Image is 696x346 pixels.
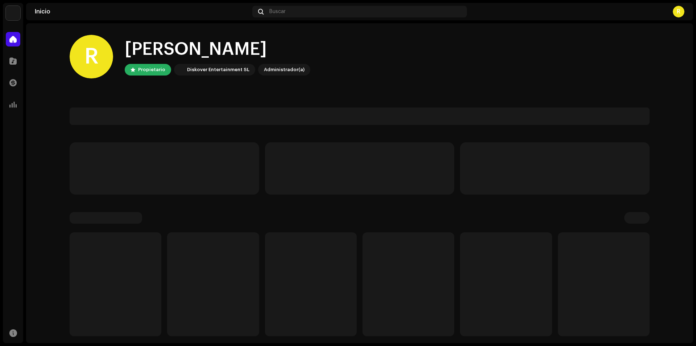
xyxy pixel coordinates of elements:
div: Diskover Entertainment SL [187,65,249,74]
img: 297a105e-aa6c-4183-9ff4-27133c00f2e2 [175,65,184,74]
div: Inicio [35,9,249,15]
div: Propietario [138,65,165,74]
div: [PERSON_NAME] [125,38,310,61]
div: R [673,6,684,17]
img: 297a105e-aa6c-4183-9ff4-27133c00f2e2 [6,6,20,20]
div: R [70,35,113,78]
span: Buscar [269,9,286,15]
div: Administrador(a) [264,65,304,74]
